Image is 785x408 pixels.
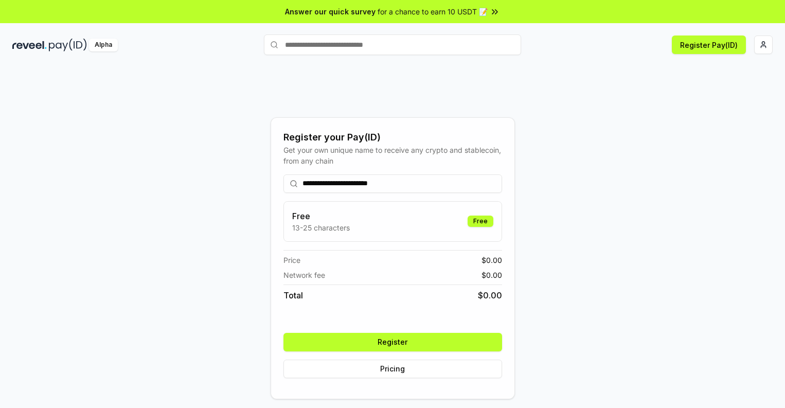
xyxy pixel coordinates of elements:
[468,216,493,227] div: Free
[478,289,502,301] span: $ 0.00
[49,39,87,51] img: pay_id
[283,130,502,145] div: Register your Pay(ID)
[283,360,502,378] button: Pricing
[292,210,350,222] h3: Free
[378,6,488,17] span: for a chance to earn 10 USDT 📝
[672,36,746,54] button: Register Pay(ID)
[283,270,325,280] span: Network fee
[283,255,300,265] span: Price
[12,39,47,51] img: reveel_dark
[283,145,502,166] div: Get your own unique name to receive any crypto and stablecoin, from any chain
[285,6,376,17] span: Answer our quick survey
[89,39,118,51] div: Alpha
[481,255,502,265] span: $ 0.00
[292,222,350,233] p: 13-25 characters
[481,270,502,280] span: $ 0.00
[283,333,502,351] button: Register
[283,289,303,301] span: Total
